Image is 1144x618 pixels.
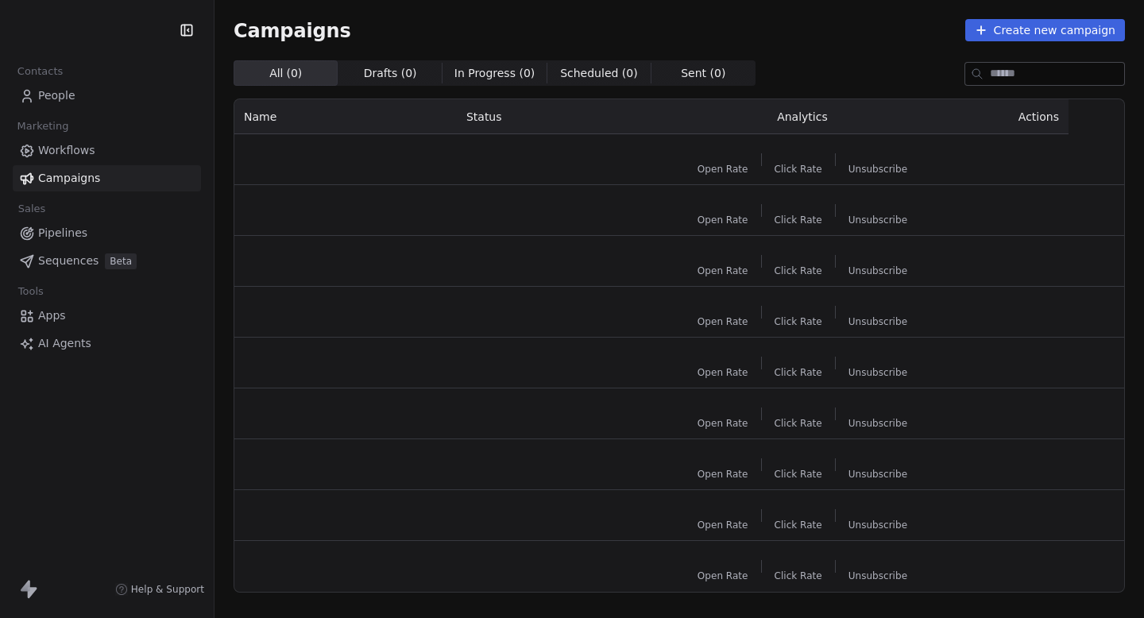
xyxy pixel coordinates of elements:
[560,65,638,82] span: Scheduled ( 0 )
[454,65,535,82] span: In Progress ( 0 )
[698,265,748,277] span: Open Rate
[848,519,907,531] span: Unsubscribe
[848,163,907,176] span: Unsubscribe
[848,468,907,481] span: Unsubscribe
[234,19,351,41] span: Campaigns
[38,307,66,324] span: Apps
[131,583,204,596] span: Help & Support
[775,265,822,277] span: Click Rate
[234,99,457,134] th: Name
[13,137,201,164] a: Workflows
[775,468,822,481] span: Click Rate
[13,303,201,329] a: Apps
[38,335,91,352] span: AI Agents
[775,315,822,328] span: Click Rate
[13,330,201,357] a: AI Agents
[848,417,907,430] span: Unsubscribe
[698,417,748,430] span: Open Rate
[848,570,907,582] span: Unsubscribe
[457,99,659,134] th: Status
[698,163,748,176] span: Open Rate
[848,315,907,328] span: Unsubscribe
[775,417,822,430] span: Click Rate
[13,83,201,109] a: People
[13,248,201,274] a: SequencesBeta
[775,570,822,582] span: Click Rate
[848,366,907,379] span: Unsubscribe
[105,253,137,269] span: Beta
[775,163,822,176] span: Click Rate
[38,87,75,104] span: People
[10,60,70,83] span: Contacts
[698,570,748,582] span: Open Rate
[10,114,75,138] span: Marketing
[945,99,1069,134] th: Actions
[698,315,748,328] span: Open Rate
[659,99,945,134] th: Analytics
[115,583,204,596] a: Help & Support
[848,214,907,226] span: Unsubscribe
[364,65,417,82] span: Drafts ( 0 )
[38,170,100,187] span: Campaigns
[775,519,822,531] span: Click Rate
[698,519,748,531] span: Open Rate
[848,265,907,277] span: Unsubscribe
[698,214,748,226] span: Open Rate
[698,468,748,481] span: Open Rate
[38,225,87,241] span: Pipelines
[775,214,822,226] span: Click Rate
[698,366,748,379] span: Open Rate
[38,142,95,159] span: Workflows
[13,165,201,191] a: Campaigns
[11,280,50,303] span: Tools
[38,253,99,269] span: Sequences
[681,65,725,82] span: Sent ( 0 )
[11,197,52,221] span: Sales
[775,366,822,379] span: Click Rate
[13,220,201,246] a: Pipelines
[965,19,1125,41] button: Create new campaign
